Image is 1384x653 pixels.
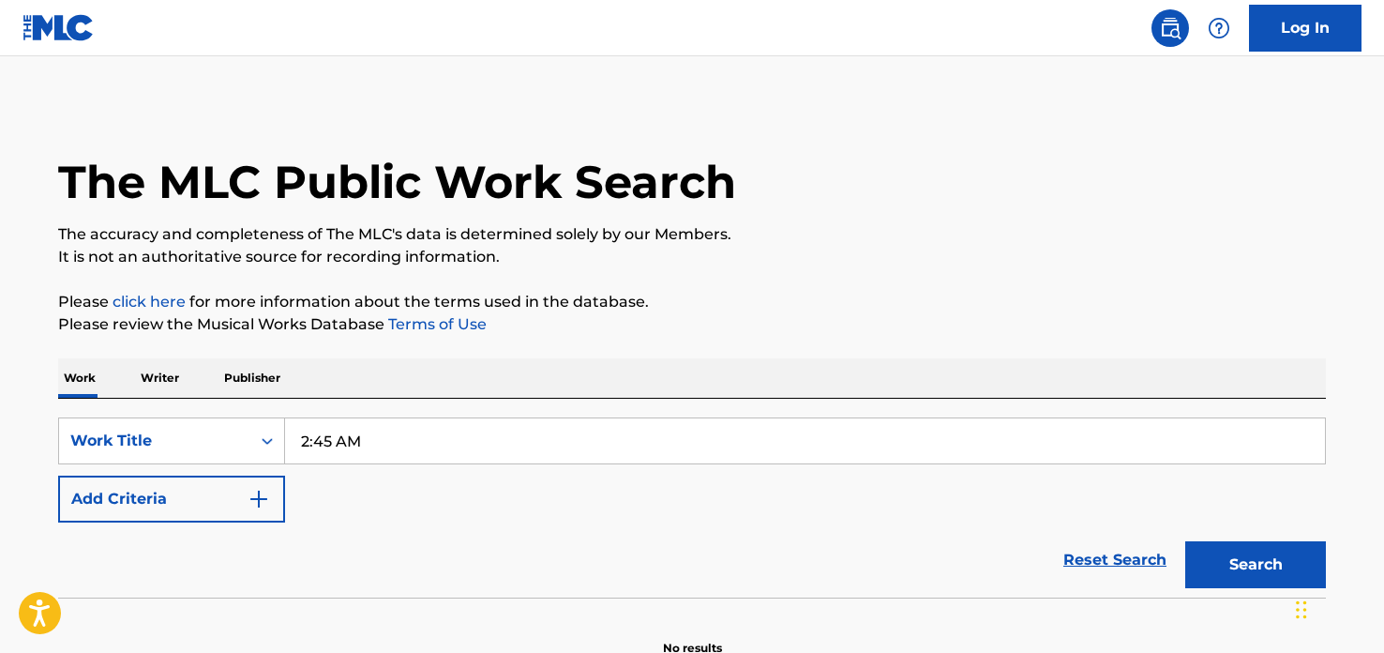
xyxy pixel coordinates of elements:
[248,488,270,510] img: 9d2ae6d4665cec9f34b9.svg
[1208,17,1230,39] img: help
[1296,582,1307,638] div: Drag
[58,154,736,210] h1: The MLC Public Work Search
[58,291,1326,313] p: Please for more information about the terms used in the database.
[58,246,1326,268] p: It is not an authoritative source for recording information.
[113,293,186,311] a: click here
[58,223,1326,246] p: The accuracy and completeness of The MLC's data is determined solely by our Members.
[218,358,286,398] p: Publisher
[23,14,95,41] img: MLC Logo
[1290,563,1384,653] iframe: Chat Widget
[1159,17,1181,39] img: search
[1200,9,1238,47] div: Help
[58,358,101,398] p: Work
[1151,9,1189,47] a: Public Search
[1249,5,1361,52] a: Log In
[58,476,285,523] button: Add Criteria
[1185,541,1326,588] button: Search
[58,418,1326,598] form: Search Form
[70,430,239,452] div: Work Title
[384,315,487,333] a: Terms of Use
[1054,539,1176,581] a: Reset Search
[58,313,1326,336] p: Please review the Musical Works Database
[135,358,185,398] p: Writer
